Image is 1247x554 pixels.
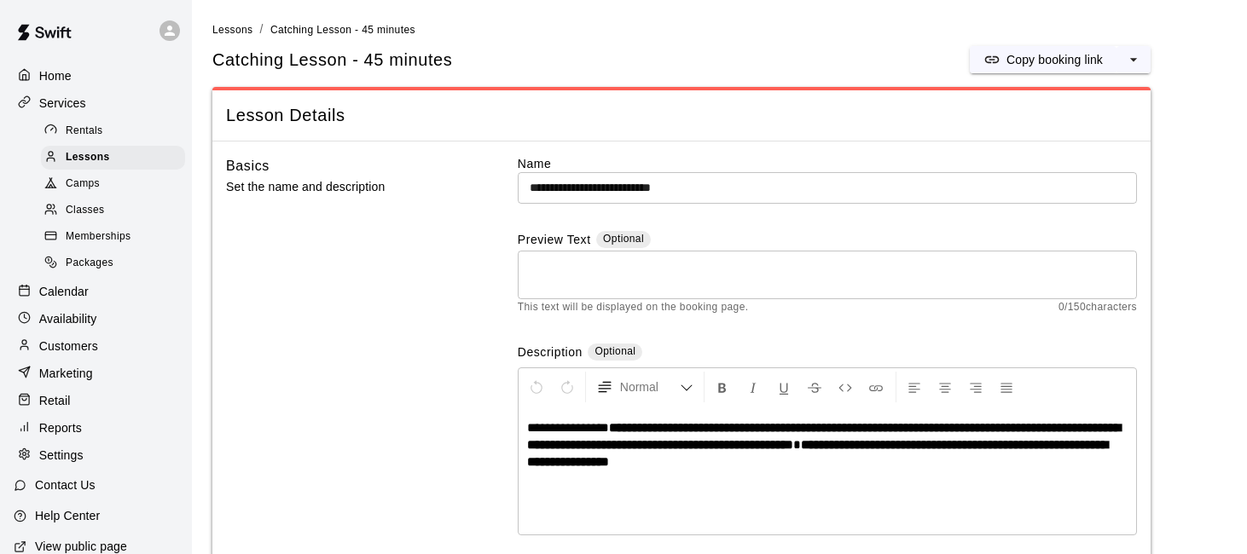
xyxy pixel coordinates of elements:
[41,251,192,277] a: Packages
[212,22,253,36] a: Lessons
[41,171,192,198] a: Camps
[961,372,990,402] button: Right Align
[620,378,680,395] span: Normal
[931,372,960,402] button: Center Align
[35,476,96,493] p: Contact Us
[553,372,582,402] button: Redo
[14,333,178,359] a: Customers
[518,299,749,316] span: This text will be displayed on the booking page.
[226,155,270,177] h6: Basics
[1058,299,1137,316] span: 0 / 150 characters
[226,176,463,198] p: Set the name and description
[518,155,1137,172] label: Name
[41,119,185,143] div: Rentals
[41,225,185,249] div: Memberships
[39,365,93,382] p: Marketing
[41,146,185,170] div: Lessons
[800,372,829,402] button: Format Strikethrough
[900,372,929,402] button: Left Align
[518,343,583,363] label: Description
[226,104,1137,127] span: Lesson Details
[14,415,178,441] a: Reports
[260,20,264,38] li: /
[992,372,1021,402] button: Justify Align
[39,392,71,409] p: Retail
[212,49,452,72] h5: Catching Lesson - 45 minutes
[41,199,185,222] div: Classes
[66,149,110,166] span: Lessons
[739,372,768,402] button: Format Italics
[970,46,1116,73] button: Copy booking link
[212,20,1227,39] nav: breadcrumb
[522,372,551,402] button: Undo
[589,372,700,402] button: Formatting Options
[66,176,100,193] span: Camps
[1116,46,1151,73] button: select merge strategy
[14,279,178,304] a: Calendar
[212,24,253,36] span: Lessons
[603,233,644,245] span: Optional
[41,118,192,144] a: Rentals
[14,361,178,386] a: Marketing
[39,419,82,436] p: Reports
[769,372,798,402] button: Format Underline
[1006,51,1103,68] p: Copy booking link
[41,172,185,196] div: Camps
[66,228,130,245] span: Memberships
[39,447,84,464] p: Settings
[39,67,72,84] p: Home
[39,95,86,112] p: Services
[41,198,192,224] a: Classes
[594,345,635,357] span: Optional
[41,144,192,170] a: Lessons
[970,46,1151,73] div: split button
[66,123,103,140] span: Rentals
[14,442,178,468] a: Settings
[708,372,737,402] button: Format Bold
[861,372,890,402] button: Insert Link
[66,202,104,219] span: Classes
[14,63,178,89] a: Home
[518,231,591,251] label: Preview Text
[831,372,860,402] button: Insert Code
[14,388,178,413] a: Retail
[14,90,178,116] a: Services
[270,24,415,36] span: Catching Lesson - 45 minutes
[41,251,185,275] div: Packages
[66,255,113,272] span: Packages
[39,338,98,355] p: Customers
[35,507,100,524] p: Help Center
[39,283,89,300] p: Calendar
[41,224,192,251] a: Memberships
[14,306,178,332] a: Availability
[39,310,97,327] p: Availability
